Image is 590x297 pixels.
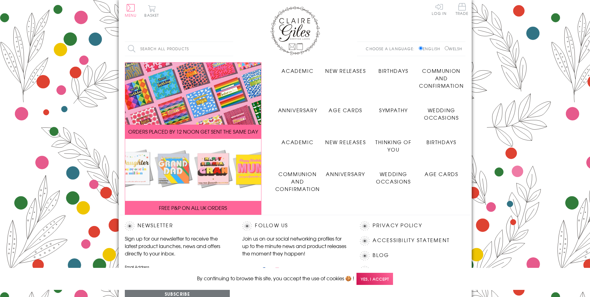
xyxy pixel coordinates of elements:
span: Academic [282,67,313,74]
a: Anniversary [274,102,322,114]
a: Communion and Confirmation [274,166,322,193]
a: Contact Us [373,266,410,274]
span: Age Cards [425,170,458,178]
input: English [419,46,423,50]
a: Log In [432,3,447,15]
span: Anniversary [278,106,317,114]
a: Wedding Occasions [417,102,465,121]
label: Email Address [125,264,230,270]
label: Welsh [445,46,462,51]
a: Birthdays [417,134,465,146]
p: Choose a language: [366,46,417,51]
p: Join us on our social networking profiles for up to the minute news and product releases the mome... [242,235,347,257]
span: Menu [125,12,137,18]
span: Anniversary [326,170,365,178]
span: New Releases [325,67,366,74]
a: Academic [274,62,322,74]
button: Basket [143,5,160,17]
span: Communion and Confirmation [419,67,464,89]
a: Blog [373,251,389,259]
a: Age Cards [321,102,369,114]
span: Birthdays [378,67,408,74]
a: Anniversary [321,166,369,178]
h2: Follow Us [242,221,347,231]
span: Yes, I accept [356,273,393,285]
span: Academic [282,138,313,146]
a: Trade [456,3,469,16]
span: Thinking of You [375,138,412,153]
span: Wedding Occasions [376,170,411,185]
span: Age Cards [329,106,362,114]
a: New Releases [321,134,369,146]
a: Accessibility Statement [373,236,450,245]
span: New Releases [325,138,366,146]
a: Wedding Occasions [369,166,417,185]
a: Age Cards [417,166,465,178]
a: Sympathy [369,102,417,114]
span: Birthdays [426,138,456,146]
a: Privacy Policy [373,221,422,230]
img: Claire Giles Greetings Cards [270,6,320,55]
span: ORDERS PLACED BY 12 NOON GET SENT THE SAME DAY [128,128,258,135]
input: Search all products [125,42,233,56]
a: Communion and Confirmation [417,62,465,89]
span: FREE P&P ON ALL UK ORDERS [159,204,227,211]
span: Sympathy [379,106,408,114]
a: New Releases [321,62,369,74]
span: Trade [456,3,469,15]
button: Menu [125,4,137,17]
label: English [419,46,443,51]
a: Birthdays [369,62,417,74]
input: Search [227,42,233,56]
span: Communion and Confirmation [275,170,320,193]
p: Sign up for our newsletter to receive the latest product launches, news and offers directly to yo... [125,235,230,257]
span: Wedding Occasions [424,106,459,121]
a: Thinking of You [369,134,417,153]
a: Academic [274,134,322,146]
h2: Newsletter [125,221,230,231]
input: Welsh [445,46,449,50]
